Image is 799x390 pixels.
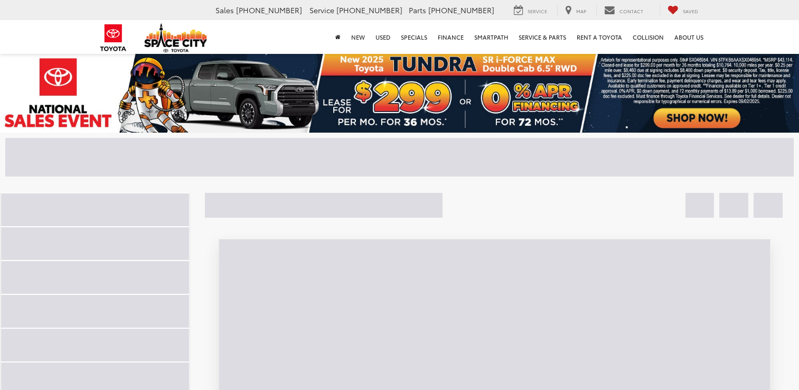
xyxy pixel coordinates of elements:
img: Space City Toyota [144,23,208,52]
span: Parts [409,5,426,15]
a: Rent a Toyota [571,20,627,54]
span: Service [309,5,334,15]
span: Saved [683,7,698,14]
span: [PHONE_NUMBER] [428,5,494,15]
span: Sales [215,5,234,15]
a: My Saved Vehicles [660,5,706,16]
a: About Us [669,20,709,54]
a: Collision [627,20,669,54]
a: Finance [433,20,469,54]
img: Toyota [93,21,133,55]
span: Contact [619,7,643,14]
a: Service [506,5,555,16]
a: Home [330,20,346,54]
a: SmartPath [469,20,513,54]
span: Map [576,7,586,14]
span: [PHONE_NUMBER] [236,5,302,15]
a: Contact [596,5,651,16]
a: Service & Parts [513,20,571,54]
a: Specials [396,20,433,54]
a: Used [370,20,396,54]
span: Service [528,7,547,14]
a: New [346,20,370,54]
a: Map [557,5,594,16]
span: [PHONE_NUMBER] [336,5,402,15]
